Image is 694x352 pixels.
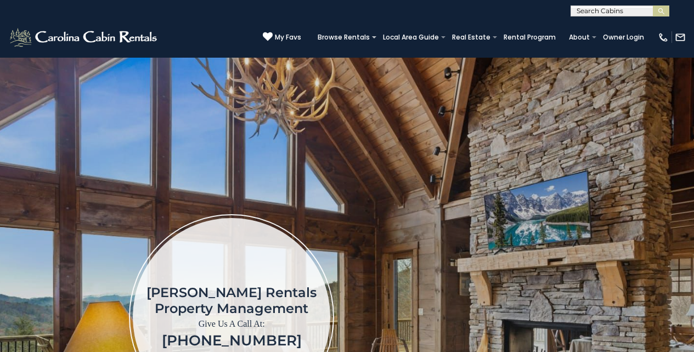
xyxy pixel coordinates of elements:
[162,332,302,349] a: [PHONE_NUMBER]
[263,32,301,43] a: My Favs
[675,32,686,43] img: mail-regular-white.png
[597,30,650,45] a: Owner Login
[146,284,317,316] h1: [PERSON_NAME] Rentals Property Management
[275,32,301,42] span: My Favs
[8,26,160,48] img: White-1-2.png
[563,30,595,45] a: About
[377,30,444,45] a: Local Area Guide
[498,30,561,45] a: Rental Program
[658,32,669,43] img: phone-regular-white.png
[312,30,375,45] a: Browse Rentals
[447,30,496,45] a: Real Estate
[146,316,317,332] p: Give Us A Call At:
